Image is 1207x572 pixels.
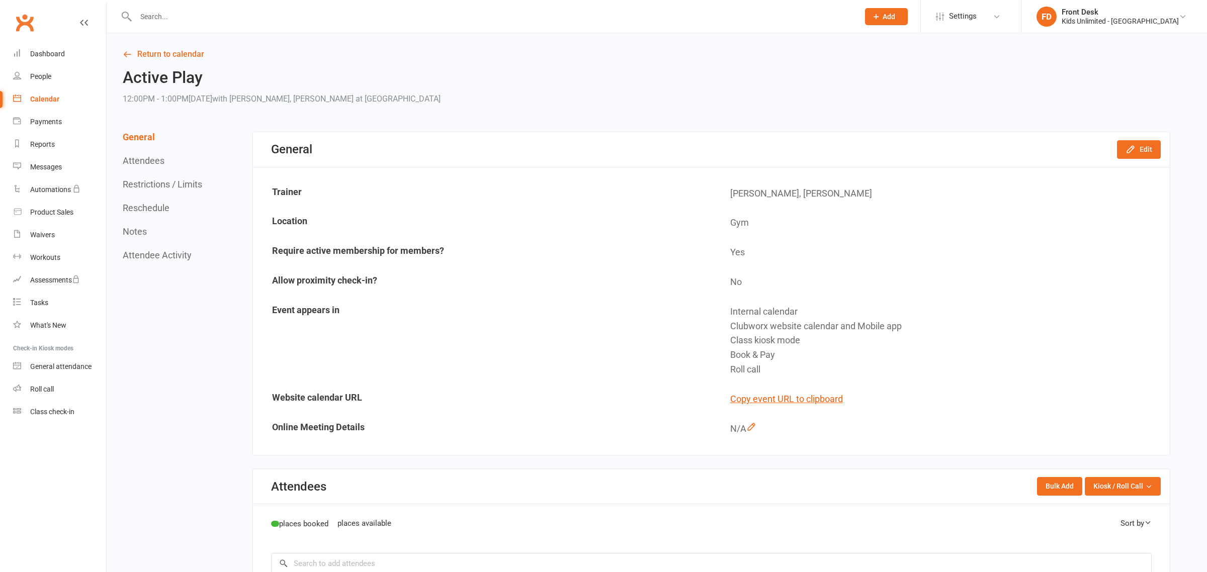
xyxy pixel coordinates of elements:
button: Notes [123,226,147,237]
a: General attendance kiosk mode [13,355,106,378]
span: with [PERSON_NAME], [PERSON_NAME] [212,94,354,104]
button: Kiosk / Roll Call [1085,477,1161,495]
a: Tasks [13,292,106,314]
a: Calendar [13,88,106,111]
div: Roll call [730,362,1162,377]
div: Clubworx website calendar and Mobile app [730,319,1162,334]
td: No [712,268,1169,297]
div: Waivers [30,231,55,239]
div: Book & Pay [730,348,1162,362]
td: Website calendar URL [254,385,711,414]
td: Trainer [254,179,711,208]
span: Add [883,13,895,21]
a: Dashboard [13,43,106,65]
button: Add [865,8,908,25]
div: Internal calendar [730,305,1162,319]
button: Copy event URL to clipboard [730,392,843,407]
div: What's New [30,321,66,329]
button: Attendee Activity [123,250,192,260]
button: General [123,132,155,142]
button: Edit [1117,140,1161,158]
td: Yes [712,238,1169,267]
div: Automations [30,185,71,194]
div: Class check-in [30,408,74,416]
button: Attendees [123,155,164,166]
div: Assessments [30,276,80,284]
td: [PERSON_NAME], [PERSON_NAME] [712,179,1169,208]
a: Roll call [13,378,106,401]
a: Reports [13,133,106,156]
div: 12:00PM - 1:00PM[DATE] [123,92,441,106]
a: Waivers [13,224,106,246]
td: Gym [712,209,1169,237]
div: Product Sales [30,208,73,216]
div: Attendees [271,480,326,494]
span: at [GEOGRAPHIC_DATA] [356,94,441,104]
span: places booked [279,519,328,528]
a: People [13,65,106,88]
div: Tasks [30,299,48,307]
a: Assessments [13,269,106,292]
a: Return to calendar [123,47,1170,61]
h2: Active Play [123,69,441,86]
td: Online Meeting Details [254,415,711,443]
button: Bulk Add [1037,477,1082,495]
button: Restrictions / Limits [123,179,202,189]
a: Clubworx [12,10,37,35]
a: Automations [13,178,106,201]
a: What's New [13,314,106,337]
div: Roll call [30,385,54,393]
div: N/A [730,422,1162,436]
div: FD [1037,7,1057,27]
div: People [30,72,51,80]
div: Messages [30,163,62,171]
div: Reports [30,140,55,148]
a: Product Sales [13,201,106,224]
div: Workouts [30,253,60,261]
a: Messages [13,156,106,178]
div: Dashboard [30,50,65,58]
td: Location [254,209,711,237]
div: Calendar [30,95,59,103]
div: General attendance [30,362,92,370]
td: Require active membership for members? [254,238,711,267]
div: Payments [30,118,62,126]
a: Workouts [13,246,106,269]
td: Event appears in [254,298,711,384]
div: Kids Unlimited - [GEOGRAPHIC_DATA] [1062,17,1179,26]
a: Payments [13,111,106,133]
span: Kiosk / Roll Call [1093,481,1143,492]
span: Settings [949,5,977,28]
div: General [271,142,312,156]
a: Class kiosk mode [13,401,106,423]
div: Class kiosk mode [730,333,1162,348]
button: Reschedule [123,203,169,213]
div: Sort by [1120,517,1152,529]
div: Front Desk [1062,8,1179,17]
input: Search... [133,10,852,24]
td: Allow proximity check-in? [254,268,711,297]
span: places available [337,519,391,528]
